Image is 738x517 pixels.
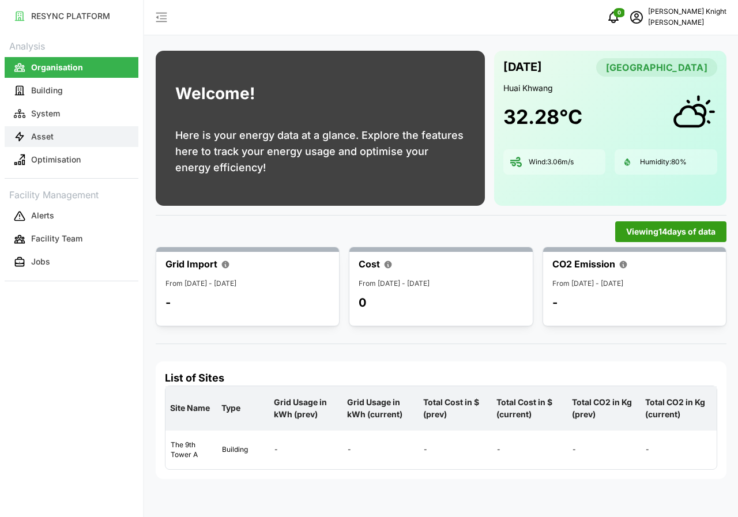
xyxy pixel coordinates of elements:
p: Asset [31,131,54,142]
div: - [270,436,342,464]
span: Viewing 14 days of data [626,222,716,241]
p: Jobs [31,256,50,267]
p: [PERSON_NAME] [648,17,726,28]
p: Total CO2 in Kg (current) [643,387,714,429]
div: - [492,436,567,464]
p: Cost [359,257,380,271]
a: Asset [5,125,138,148]
p: Huai Khwang [503,82,717,94]
button: notifications [602,6,625,29]
span: 0 [617,9,621,17]
div: - [568,436,640,464]
p: Type [219,393,267,423]
button: Jobs [5,252,138,273]
p: Grid Usage in kWh (current) [345,387,416,429]
button: System [5,103,138,124]
button: Asset [5,126,138,147]
p: Total Cost in $ (current) [494,387,566,429]
div: - [419,436,491,464]
p: From [DATE] - [DATE] [359,278,523,289]
p: From [DATE] - [DATE] [165,278,330,289]
button: Facility Team [5,229,138,250]
p: Optimisation [31,154,81,165]
a: Alerts [5,205,138,228]
button: schedule [625,6,648,29]
div: - [343,436,418,464]
p: Total CO2 in Kg (prev) [570,387,638,429]
p: System [31,108,60,119]
p: 0 [359,295,366,311]
div: - [641,436,716,464]
div: Building [217,436,269,464]
p: - [552,295,558,311]
p: Alerts [31,210,54,221]
p: Building [31,85,63,96]
p: From [DATE] - [DATE] [552,278,717,289]
button: Organisation [5,57,138,78]
p: Facility Management [5,186,138,202]
p: Here is your energy data at a glance. Explore the features here to track your energy usage and op... [175,127,465,176]
p: [PERSON_NAME] Knight [648,6,726,17]
p: - [165,295,171,311]
p: Analysis [5,37,138,54]
p: Site Name [168,393,214,423]
a: Optimisation [5,148,138,171]
a: Building [5,79,138,102]
button: RESYNC PLATFORM [5,6,138,27]
p: Facility Team [31,233,82,244]
button: Building [5,80,138,101]
p: [DATE] [503,58,542,77]
p: RESYNC PLATFORM [31,10,110,22]
h1: Welcome! [175,81,255,106]
p: Organisation [31,62,83,73]
p: CO2 Emission [552,257,615,271]
p: Grid Import [165,257,217,271]
div: The 9th Tower A [166,431,216,469]
button: Optimisation [5,149,138,170]
span: [GEOGRAPHIC_DATA] [606,59,707,76]
p: Grid Usage in kWh (prev) [272,387,340,429]
p: Humidity: 80 % [640,157,687,167]
p: Total Cost in $ (prev) [421,387,490,429]
button: Alerts [5,206,138,227]
a: Facility Team [5,228,138,251]
h1: 32.28 °C [503,104,582,130]
a: Jobs [5,251,138,274]
a: RESYNC PLATFORM [5,5,138,28]
button: Viewing14days of data [615,221,726,242]
a: Organisation [5,56,138,79]
a: System [5,102,138,125]
h4: List of Sites [165,371,717,386]
p: Wind: 3.06 m/s [529,157,574,167]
